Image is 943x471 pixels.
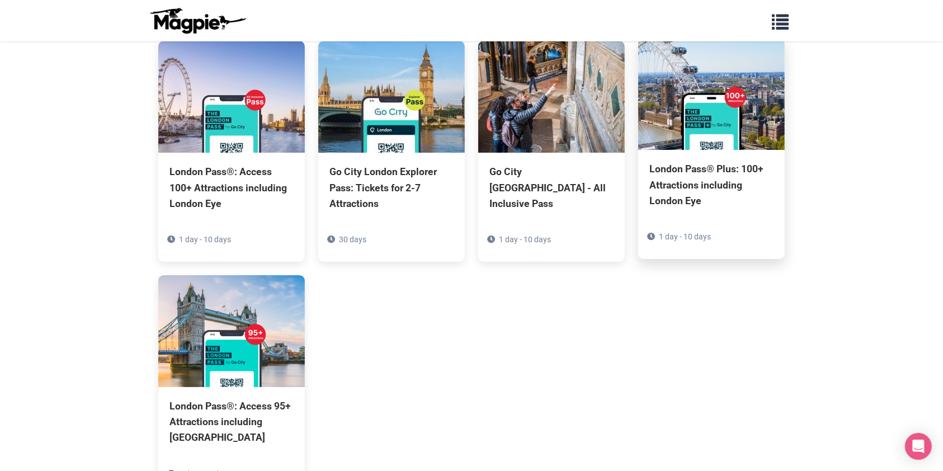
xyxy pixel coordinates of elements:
a: Go City London Explorer Pass: Tickets for 2-7 Attractions 30 days [318,41,465,261]
a: London Pass® Plus: 100+ Attractions including London Eye 1 day - 10 days [638,38,785,258]
div: London Pass®: Access 95+ Attractions including [GEOGRAPHIC_DATA] [169,398,294,445]
img: logo-ab69f6fb50320c5b225c76a69d11143b.png [147,7,248,34]
img: London Pass® Plus: 100+ Attractions including London Eye [638,38,785,150]
img: Go City London - All Inclusive Pass [478,41,625,153]
span: 1 day - 10 days [499,235,551,244]
div: London Pass® Plus: 100+ Attractions including London Eye [649,161,774,208]
img: London Pass®: Access 95+ Attractions including Tower Bridge [158,275,305,387]
div: Go City London Explorer Pass: Tickets for 2-7 Attractions [329,164,454,211]
div: Open Intercom Messenger [905,433,932,460]
div: London Pass®: Access 100+ Attractions including London Eye [169,164,294,211]
img: Go City London Explorer Pass: Tickets for 2-7 Attractions [318,41,465,153]
img: London Pass®: Access 100+ Attractions including London Eye [158,41,305,153]
span: 30 days [339,235,366,244]
a: Go City [GEOGRAPHIC_DATA] - All Inclusive Pass 1 day - 10 days [478,41,625,261]
span: 1 day - 10 days [179,235,231,244]
a: London Pass®: Access 100+ Attractions including London Eye 1 day - 10 days [158,41,305,261]
span: 1 day - 10 days [659,232,711,241]
div: Go City [GEOGRAPHIC_DATA] - All Inclusive Pass [489,164,614,211]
